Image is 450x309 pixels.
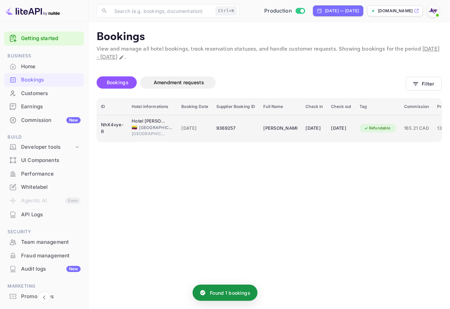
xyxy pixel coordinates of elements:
[5,5,60,16] img: LiteAPI logo
[4,100,84,113] div: Earnings
[264,7,292,15] span: Production
[97,98,128,115] th: ID
[4,283,84,290] span: Marketing
[21,103,81,111] div: Earnings
[4,73,84,87] div: Bookings
[4,208,84,221] div: API Logs
[4,290,84,303] div: Promo codes
[97,45,442,61] p: View and manage all hotel bookings, track reservation statuses, and handle customer requests. Sho...
[331,123,351,134] div: [DATE]
[139,125,173,131] span: [GEOGRAPHIC_DATA]
[216,6,237,15] div: Ctrl+K
[4,208,84,221] a: API Logs
[4,87,84,99] a: Customers
[4,154,84,166] a: UI Components
[132,118,166,125] div: Hotel Dann Cartagena
[21,211,81,219] div: API Logs
[101,123,123,134] div: NhK4vye-R
[327,98,355,115] th: Check out
[21,293,81,301] div: Promo codes
[4,141,84,153] div: Developer tools
[97,46,439,61] span: [DATE] - [DATE]
[4,73,84,86] a: Bookings
[181,125,208,132] span: [DATE]
[21,238,81,246] div: Team management
[107,79,129,85] span: Bookings
[132,125,137,130] span: Colombia
[400,98,433,115] th: Commission
[378,8,413,14] p: [DOMAIN_NAME]
[118,54,125,61] button: Change date range
[4,167,84,180] a: Performance
[21,76,81,84] div: Bookings
[4,249,84,262] a: Fraud management
[4,32,84,46] div: Getting started
[21,143,74,151] div: Developer tools
[110,4,213,18] input: Search (e.g. bookings, documentation)
[301,98,327,115] th: Check in
[4,236,84,248] a: Team management
[4,249,84,262] div: Fraud management
[360,124,395,132] div: Refundable
[305,123,323,134] div: [DATE]
[21,170,81,178] div: Performance
[262,7,307,15] div: Switch to Sandbox mode
[4,167,84,181] div: Performance
[132,131,166,137] span: [GEOGRAPHIC_DATA]
[259,98,301,115] th: Full Name
[21,157,81,164] div: UI Components
[21,116,81,124] div: Commission
[4,181,84,193] a: Whitelabel
[21,252,81,260] div: Fraud management
[4,100,84,113] a: Earnings
[97,76,406,89] div: account-settings tabs
[355,98,400,115] th: Tag
[4,133,84,141] span: Build
[4,228,84,236] span: Security
[66,117,81,123] div: New
[21,63,81,71] div: Home
[4,114,84,126] a: CommissionNew
[263,123,297,134] div: Mackenzie Vicendese
[21,183,81,191] div: Whitelabel
[154,79,204,85] span: Amendment requests
[406,77,442,91] button: Filter
[21,265,81,273] div: Audit logs
[428,5,438,16] img: With Joy
[38,291,50,304] button: Collapse navigation
[66,266,81,272] div: New
[210,289,250,296] p: Found 1 bookings
[21,90,81,97] div: Customers
[212,98,259,115] th: Supplier Booking ID
[21,35,81,42] a: Getting started
[177,98,212,115] th: Booking Date
[4,236,84,249] div: Team management
[128,98,177,115] th: Hotel informations
[4,60,84,73] a: Home
[4,181,84,194] div: Whitelabel
[325,8,359,14] div: [DATE] — [DATE]
[404,125,429,132] span: 165.21 CAD
[4,262,84,275] a: Audit logsNew
[4,290,84,303] a: Promo codes
[216,123,255,134] div: 9369257
[4,52,84,60] span: Business
[4,114,84,127] div: CommissionNew
[4,262,84,276] div: Audit logsNew
[97,30,442,44] p: Bookings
